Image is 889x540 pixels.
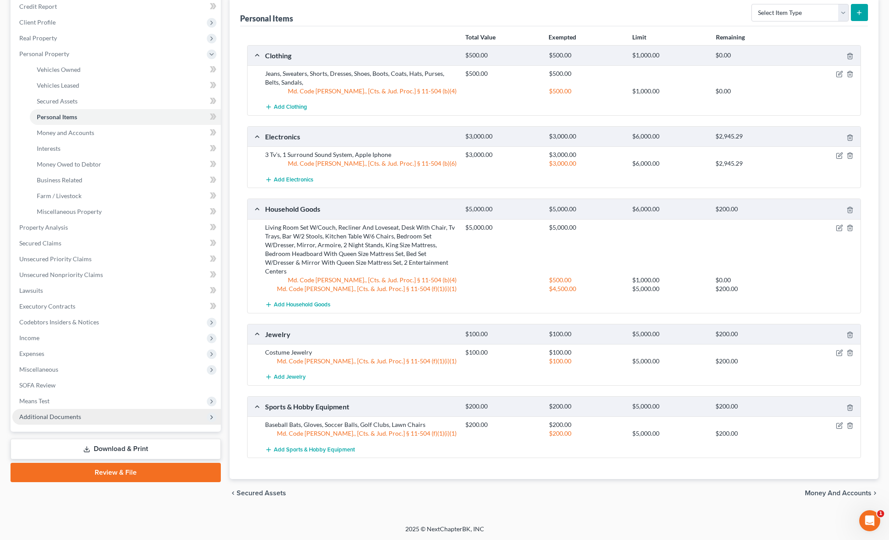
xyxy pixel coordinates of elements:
a: Vehicles Leased [30,78,221,93]
span: Additional Documents [19,413,81,420]
span: Vehicles Leased [37,82,79,89]
span: Credit Report [19,3,57,10]
a: Unsecured Priority Claims [12,251,221,267]
span: Unsecured Priority Claims [19,255,92,263]
div: $6,000.00 [628,132,711,141]
div: $1,000.00 [628,51,711,60]
a: Farm / Livestock [30,188,221,204]
a: Personal Items [30,109,221,125]
div: $500.00 [545,51,628,60]
span: Add Sports & Hobby Equipment [274,446,355,453]
div: $100.00 [461,348,544,357]
strong: Exempted [549,33,576,41]
div: Personal Items [240,13,293,24]
div: $5,000.00 [461,205,544,213]
span: Secured Assets [37,97,78,105]
div: $100.00 [545,330,628,338]
span: Real Property [19,34,57,42]
div: $2,945.29 [711,132,794,141]
div: $5,000.00 [545,205,628,213]
button: Add Clothing [265,99,307,115]
div: $500.00 [461,51,544,60]
div: Md. Code [PERSON_NAME]., [Cts. & Jud. Proc.] § 11-504 (f)(1)(i)(1) [261,357,461,366]
div: $200.00 [711,402,794,411]
div: $5,000.00 [628,402,711,411]
iframe: Intercom live chat [859,510,880,531]
div: $3,000.00 [545,132,628,141]
div: Md. Code [PERSON_NAME]., [Cts. & Jud. Proc.] § 11-504 (b)(4) [261,276,461,284]
div: $200.00 [711,205,794,213]
div: $200.00 [461,420,544,429]
div: $200.00 [711,330,794,338]
span: Add Clothing [274,104,307,111]
a: Executory Contracts [12,298,221,314]
div: $100.00 [461,330,544,338]
span: Executory Contracts [19,302,75,310]
div: Clothing [261,51,461,60]
button: Add Jewelry [265,369,306,385]
div: Md. Code [PERSON_NAME]., [Cts. & Jud. Proc.] § 11-504 (f)(1)(i)(1) [261,429,461,438]
button: Add Household Goods [265,297,330,313]
button: Add Sports & Hobby Equipment [265,441,355,458]
div: $1,000.00 [628,87,711,96]
strong: Limit [632,33,646,41]
div: Household Goods [261,204,461,213]
a: Secured Assets [30,93,221,109]
span: 1 [877,510,884,517]
div: $200.00 [545,402,628,411]
div: $200.00 [545,420,628,429]
div: 3 Tv's, 1 Surround Sound System, Apple Iphone [261,150,461,159]
strong: Total Value [465,33,496,41]
div: Electronics [261,132,461,141]
a: Download & Print [11,439,221,459]
div: $3,000.00 [545,150,628,159]
span: Business Related [37,176,82,184]
div: $5,000.00 [628,284,711,293]
span: Miscellaneous Property [37,208,102,215]
div: $5,000.00 [628,429,711,438]
div: $6,000.00 [628,205,711,213]
div: $5,000.00 [461,223,544,232]
span: Lawsuits [19,287,43,294]
div: $4,500.00 [545,284,628,293]
span: Farm / Livestock [37,192,81,199]
a: Vehicles Owned [30,62,221,78]
span: Money and Accounts [805,490,871,497]
span: Money Owed to Debtor [37,160,101,168]
div: $0.00 [711,87,794,96]
a: Review & File [11,463,221,482]
strong: Remaining [716,33,745,41]
div: $1,000.00 [628,276,711,284]
a: Secured Claims [12,235,221,251]
div: $500.00 [545,69,628,78]
div: Living Room Set W/Couch, Recliner And Loveseat, Desk With Chair, Tv Trays, Bar W/2 Stools, Kitche... [261,223,461,276]
div: $0.00 [711,276,794,284]
div: $200.00 [711,284,794,293]
div: $500.00 [545,87,628,96]
div: $200.00 [711,357,794,366]
div: $2,945.29 [711,159,794,168]
div: $6,000.00 [628,159,711,168]
span: Personal Items [37,113,77,121]
div: Jewelry [261,330,461,339]
div: $200.00 [461,402,544,411]
div: Md. Code [PERSON_NAME]., [Cts. & Jud. Proc.] § 11-504 (b)(6) [261,159,461,168]
span: Vehicles Owned [37,66,81,73]
button: chevron_left Secured Assets [230,490,286,497]
div: $0.00 [711,51,794,60]
span: Unsecured Nonpriority Claims [19,271,103,278]
span: Miscellaneous [19,366,58,373]
div: Costume Jewelry [261,348,461,357]
div: $5,000.00 [628,357,711,366]
button: Add Electronics [265,171,313,188]
div: $5,000.00 [545,223,628,232]
span: Secured Assets [237,490,286,497]
span: Add Jewelry [274,374,306,381]
button: Money and Accounts chevron_right [805,490,878,497]
div: $200.00 [545,429,628,438]
span: Secured Claims [19,239,61,247]
span: Interests [37,145,60,152]
i: chevron_right [871,490,878,497]
a: Lawsuits [12,283,221,298]
div: $100.00 [545,357,628,366]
